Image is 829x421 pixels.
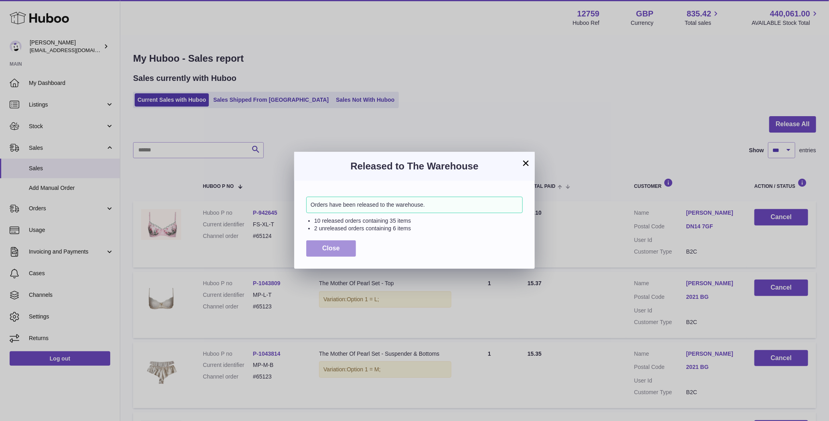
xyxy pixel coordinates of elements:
li: 10 released orders containing 35 items [314,217,523,225]
li: 2 unreleased orders containing 6 items [314,225,523,232]
button: Close [306,240,356,257]
h3: Released to The Warehouse [306,160,523,173]
div: Orders have been released to the warehouse. [306,197,523,213]
button: × [521,158,531,168]
span: Close [322,245,340,252]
